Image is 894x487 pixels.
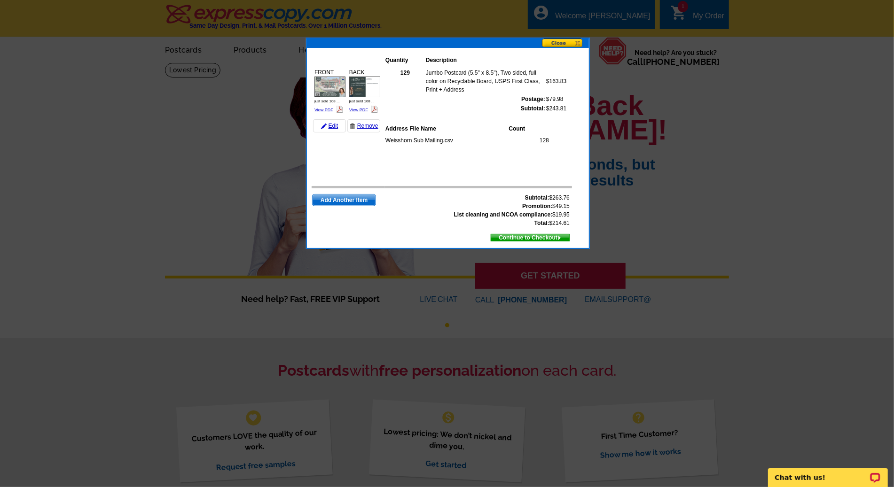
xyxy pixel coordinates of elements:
div: BACK [348,67,382,116]
img: small-thumb.jpg [349,77,380,97]
th: Address File Name [385,124,509,133]
a: View PDF [314,108,333,112]
a: Remove [347,119,380,132]
img: pdf_logo.png [336,106,343,113]
strong: Subtotal: [525,194,549,201]
th: Quantity [385,55,425,65]
span: just sold 108 ... [314,99,340,103]
strong: Subtotal: [521,105,545,112]
span: Add Another Item [313,194,376,206]
td: Weisshorn Sub Mailing.csv [385,136,513,145]
img: trashcan-icon.gif [350,124,355,129]
td: $243.81 [546,104,567,113]
div: FRONT [313,67,347,116]
iframe: LiveChat chat widget [762,457,894,487]
td: Jumbo Postcard (5.5" x 8.5"), Two sided, full color on Recyclable Board, USPS First Class, Print ... [425,68,546,94]
span: $263.76 $49.15 $19.95 $214.61 [454,193,570,227]
td: $79.98 [546,94,567,104]
a: Edit [313,119,346,132]
img: pdf_logo.png [371,106,378,113]
strong: Postage: [521,96,545,102]
a: Continue to Checkout [491,234,570,241]
strong: Total: [534,220,549,226]
img: pencil-icon.gif [321,124,327,129]
strong: Promotion: [522,203,552,209]
th: Count [509,124,549,133]
td: 128 [513,136,549,145]
a: Add Another Item [312,194,376,206]
span: just sold 108 ... [349,99,375,103]
th: Description [425,55,546,65]
td: $163.83 [546,68,567,94]
img: small-thumb.jpg [314,77,345,97]
strong: 129 [400,70,410,76]
a: View PDF [349,108,368,112]
span: Continue to Checkout [491,232,569,243]
strong: List cleaning and NCOA compliance: [454,211,553,218]
img: button-next-arrow-white.png [557,236,562,240]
